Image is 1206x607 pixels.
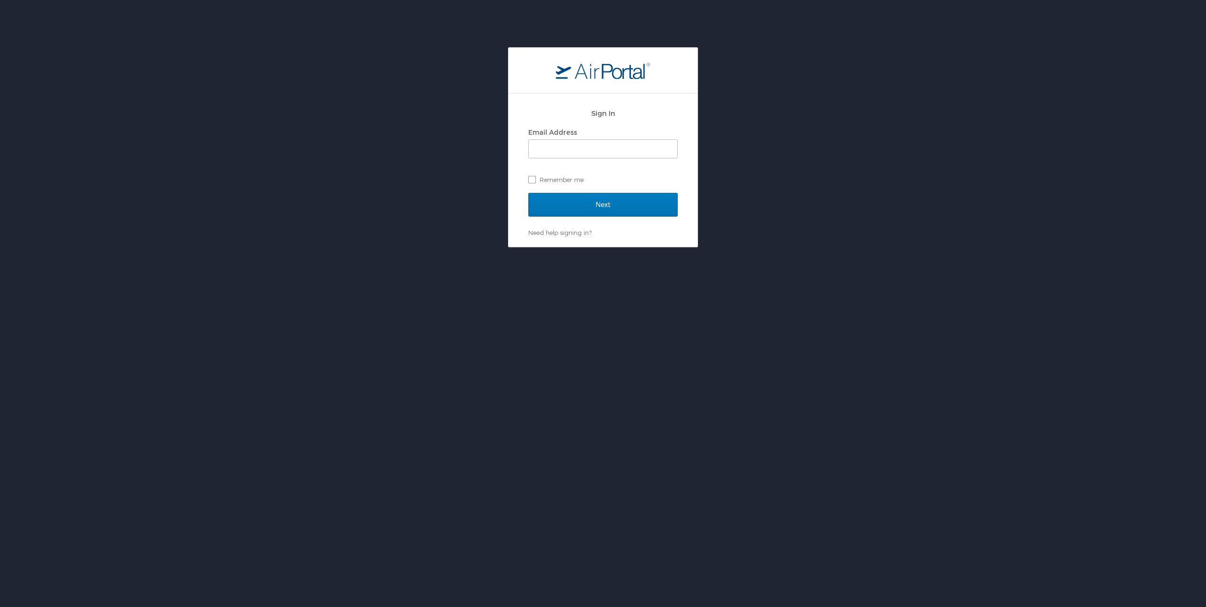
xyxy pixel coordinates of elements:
label: Remember me [528,173,678,187]
input: Next [528,193,678,217]
a: Need help signing in? [528,229,592,236]
h2: Sign In [528,108,678,119]
img: logo [556,62,650,79]
label: Email Address [528,128,577,136]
